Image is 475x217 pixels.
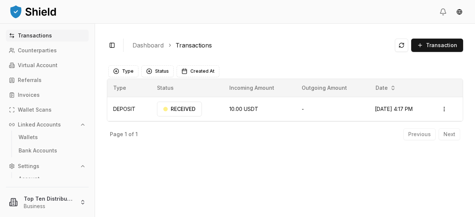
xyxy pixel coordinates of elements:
[19,176,40,181] p: Account
[157,102,202,116] div: RECEIVED
[6,30,89,42] a: Transactions
[18,33,52,38] p: Transactions
[375,106,413,112] span: [DATE] 4:17 PM
[6,119,89,131] button: Linked Accounts
[16,145,80,157] a: Bank Accounts
[18,122,61,127] p: Linked Accounts
[302,106,304,112] span: -
[19,135,38,140] p: Wallets
[128,132,134,137] p: of
[190,68,214,74] span: Created At
[411,39,463,52] button: Transaction
[108,65,138,77] button: Type
[16,131,80,143] a: Wallets
[125,132,127,137] p: 1
[426,42,457,49] span: Transaction
[6,89,89,101] a: Invoices
[24,203,74,210] p: Business
[176,41,212,50] a: Transactions
[16,173,80,185] a: Account
[6,160,89,172] button: Settings
[177,65,219,77] button: Created At
[18,164,39,169] p: Settings
[3,190,92,214] button: Top Ten DistributorBusiness
[107,79,151,97] th: Type
[9,4,57,19] img: ShieldPay Logo
[18,107,52,112] p: Wallet Scans
[135,132,138,137] p: 1
[132,41,164,50] a: Dashboard
[373,82,399,94] button: Date
[6,104,89,116] a: Wallet Scans
[223,79,296,97] th: Incoming Amount
[132,41,389,50] nav: breadcrumb
[19,148,57,153] p: Bank Accounts
[24,195,74,203] p: Top Ten Distributor
[18,92,40,98] p: Invoices
[151,79,223,97] th: Status
[18,78,42,83] p: Referrals
[18,48,57,53] p: Counterparties
[229,106,258,112] span: 10.00 USDT
[141,65,174,77] button: Status
[110,132,123,137] p: Page
[6,45,89,56] a: Counterparties
[6,59,89,71] a: Virtual Account
[18,63,58,68] p: Virtual Account
[296,79,369,97] th: Outgoing Amount
[107,97,151,121] td: DEPOSIT
[6,74,89,86] a: Referrals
